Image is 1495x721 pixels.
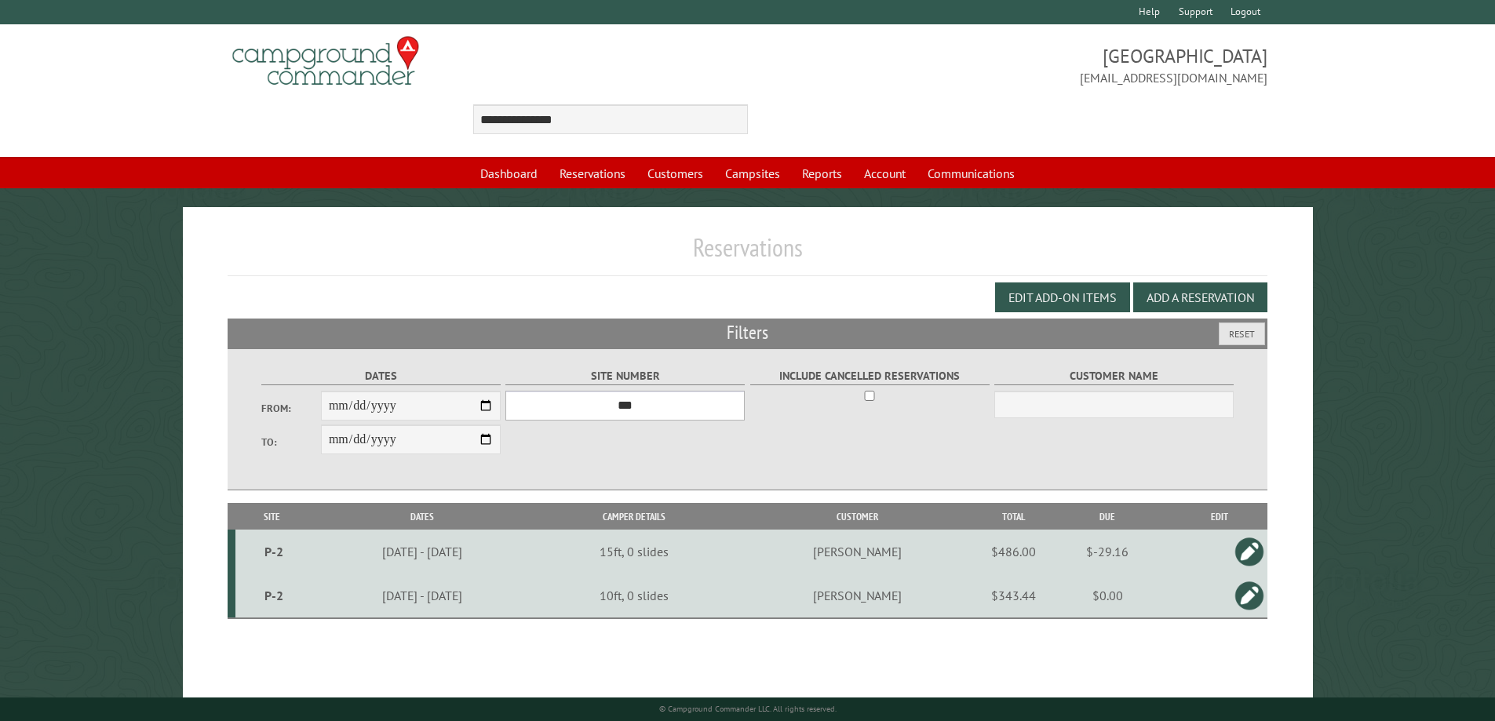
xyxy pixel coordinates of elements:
[732,503,982,530] th: Customer
[1219,322,1265,345] button: Reset
[228,232,1268,275] h1: Reservations
[732,574,982,618] td: [PERSON_NAME]
[228,319,1268,348] h2: Filters
[308,503,535,530] th: Dates
[982,530,1045,574] td: $486.00
[750,367,990,385] label: Include Cancelled Reservations
[748,43,1268,87] span: [GEOGRAPHIC_DATA] [EMAIL_ADDRESS][DOMAIN_NAME]
[659,704,837,714] small: © Campground Commander LLC. All rights reserved.
[312,588,533,603] div: [DATE] - [DATE]
[535,503,732,530] th: Camper Details
[261,367,501,385] label: Dates
[471,158,547,188] a: Dashboard
[638,158,713,188] a: Customers
[855,158,915,188] a: Account
[793,158,851,188] a: Reports
[1133,282,1267,312] button: Add a Reservation
[242,588,307,603] div: P-2
[918,158,1024,188] a: Communications
[228,31,424,92] img: Campground Commander
[1045,574,1171,618] td: $0.00
[505,367,745,385] label: Site Number
[242,544,307,559] div: P-2
[1171,503,1268,530] th: Edit
[535,574,732,618] td: 10ft, 0 slides
[261,401,321,416] label: From:
[732,530,982,574] td: [PERSON_NAME]
[982,503,1045,530] th: Total
[1045,530,1171,574] td: $-29.16
[982,574,1045,618] td: $343.44
[235,503,309,530] th: Site
[716,158,789,188] a: Campsites
[312,544,533,559] div: [DATE] - [DATE]
[995,282,1130,312] button: Edit Add-on Items
[1045,503,1171,530] th: Due
[261,435,321,450] label: To:
[550,158,635,188] a: Reservations
[535,530,732,574] td: 15ft, 0 slides
[994,367,1234,385] label: Customer Name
